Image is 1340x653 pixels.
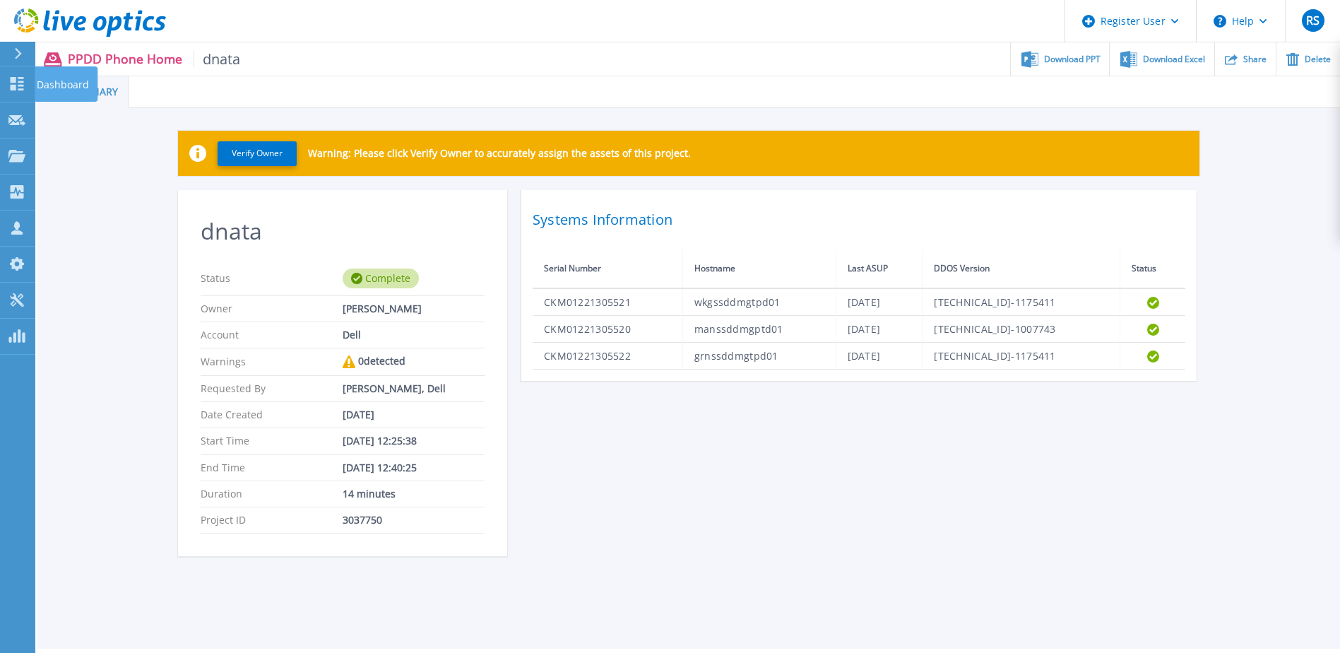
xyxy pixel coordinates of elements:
td: wkgssddmgtpd01 [682,288,836,316]
td: [TECHNICAL_ID]-1175411 [923,288,1120,316]
p: Warning: Please click Verify Owner to accurately assign the assets of this project. [308,148,691,159]
span: Download Excel [1143,55,1205,64]
td: [TECHNICAL_ID]-1007743 [923,316,1120,343]
th: Last ASUP [836,249,923,288]
td: [DATE] [836,316,923,343]
p: Account [201,329,343,341]
td: CKM01221305521 [533,288,682,316]
th: Serial Number [533,249,682,288]
span: RS [1306,15,1320,26]
div: 0 detected [343,355,485,368]
th: DDOS Version [923,249,1120,288]
p: Owner [201,303,343,314]
div: [DATE] 12:40:25 [343,462,485,473]
span: Delete [1305,55,1331,64]
td: CKM01221305522 [533,343,682,370]
td: [TECHNICAL_ID]-1175411 [923,343,1120,370]
span: dnata [194,51,241,67]
th: Status [1120,249,1185,288]
div: Dell [343,329,485,341]
th: Hostname [682,249,836,288]
p: End Time [201,462,343,473]
button: Verify Owner [218,141,297,166]
td: CKM01221305520 [533,316,682,343]
p: Start Time [201,435,343,447]
span: Share [1243,55,1267,64]
div: [PERSON_NAME] [343,303,485,314]
div: [PERSON_NAME], Dell [343,383,485,394]
h2: dnata [201,218,485,245]
td: [DATE] [836,343,923,370]
p: Date Created [201,409,343,420]
p: Duration [201,488,343,500]
td: [DATE] [836,288,923,316]
h2: Systems Information [533,207,1185,233]
div: [DATE] 12:25:38 [343,435,485,447]
p: PPDD Phone Home [68,51,241,67]
p: Project ID [201,514,343,526]
td: grnssddmgtpd01 [682,343,836,370]
p: Status [201,269,343,288]
span: Download PPT [1044,55,1101,64]
p: Warnings [201,355,343,368]
p: Dashboard [37,66,89,103]
div: 14 minutes [343,488,485,500]
p: Requested By [201,383,343,394]
div: [DATE] [343,409,485,420]
div: 3037750 [343,514,485,526]
div: Complete [343,269,419,288]
td: manssddmgptd01 [682,316,836,343]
